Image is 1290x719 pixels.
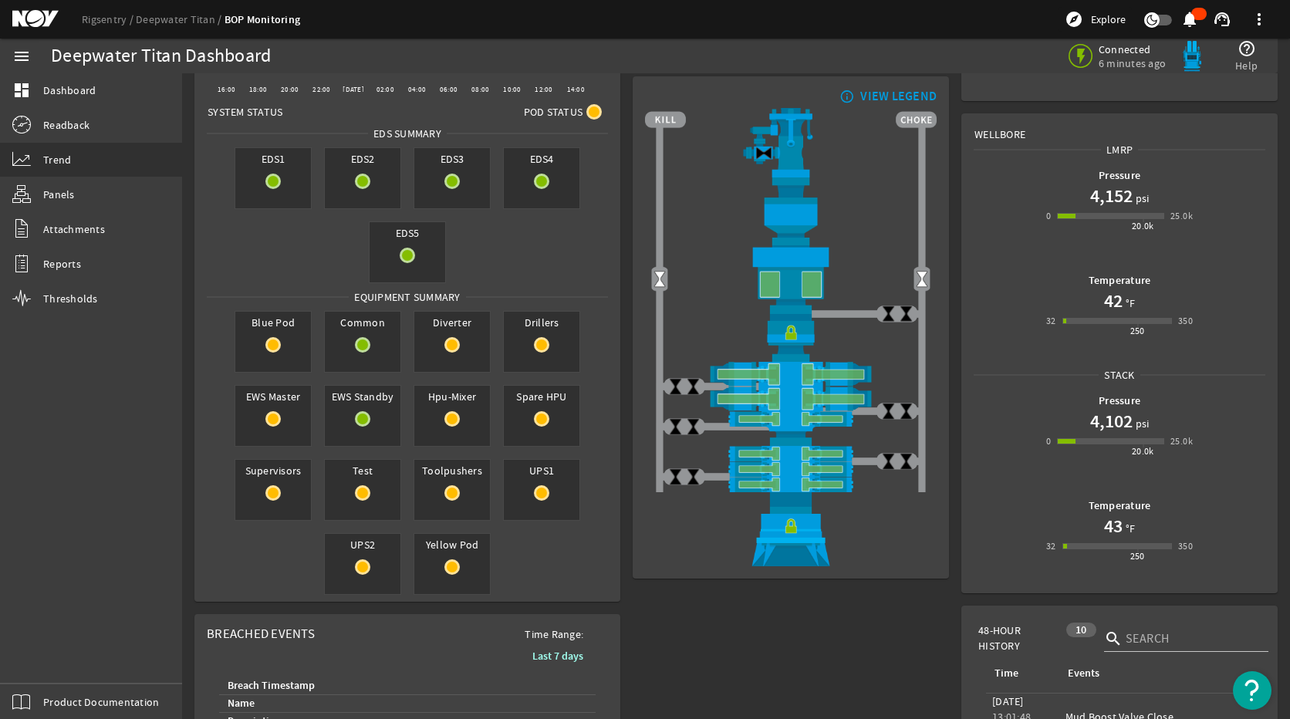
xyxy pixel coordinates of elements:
img: PipeRamOpen.png [645,411,937,427]
text: [DATE] [343,85,364,94]
span: Help [1235,58,1258,73]
text: 22:00 [312,85,330,94]
span: EDS2 [325,148,400,170]
div: Breach Timestamp [228,677,315,694]
span: 48-Hour History [978,623,1059,653]
div: 250 [1130,549,1145,564]
div: Wellbore [962,114,1277,142]
img: ValveClose.png [684,468,702,486]
button: more_vert [1241,1,1278,38]
mat-icon: support_agent [1213,10,1231,29]
img: Valve2Open.png [913,270,931,288]
b: Last 7 days [532,649,583,663]
span: Connected [1099,42,1166,56]
span: EDS4 [504,148,579,170]
img: RiserConnectorLock.png [645,314,937,362]
span: EDS5 [370,222,445,244]
b: Pressure [1099,168,1140,183]
mat-icon: notifications [1180,10,1199,29]
div: 20.0k [1132,218,1154,234]
div: Name [225,695,583,712]
span: Spare HPU [504,386,579,407]
a: BOP Monitoring [225,12,301,27]
img: Bluepod.svg [1177,41,1207,72]
span: Dashboard [43,83,96,98]
div: 20.0k [1132,444,1154,459]
span: Stack [1099,367,1140,383]
img: RiserAdapter.png [645,108,937,177]
text: 10:00 [503,85,521,94]
span: EDS SUMMARY [368,126,447,141]
text: 04:00 [408,85,426,94]
span: EDS1 [235,148,311,170]
span: Panels [43,187,75,202]
img: ValveClose.png [897,403,915,420]
div: Breach Timestamp [225,677,583,694]
input: Search [1126,630,1256,648]
img: ShearRamOpen.png [645,362,937,387]
a: Rigsentry [82,12,136,26]
div: Time [992,665,1047,682]
span: °F [1123,295,1136,311]
span: EWS Standby [325,386,400,407]
mat-icon: dashboard [12,81,31,100]
img: ValveClose.png [684,418,702,436]
span: Drillers [504,312,579,333]
b: Temperature [1089,273,1151,288]
text: 08:00 [471,85,489,94]
i: search [1104,630,1123,648]
img: ValveClose.png [880,305,897,322]
div: Deepwater Titan Dashboard [51,49,271,64]
a: Deepwater Titan [136,12,225,26]
img: WellheadConnectorLock.png [645,492,937,566]
span: Equipment Summary [349,289,465,305]
div: 10 [1066,623,1096,637]
text: 16:00 [218,85,235,94]
span: UPS2 [325,534,400,555]
span: LMRP [1101,142,1138,157]
text: 14:00 [567,85,585,94]
div: 32 [1046,538,1056,554]
text: 02:00 [377,85,394,94]
h1: 43 [1104,514,1123,538]
span: Explore [1091,12,1126,27]
div: 32 [1046,313,1056,329]
span: Reports [43,256,81,272]
div: 250 [1130,323,1145,339]
div: 0 [1046,434,1051,449]
b: Temperature [1089,498,1151,513]
img: BopBodyShearBottom.png [645,427,937,446]
img: ValveClose.png [684,378,702,396]
span: EDS3 [414,148,490,170]
span: 6 minutes ago [1099,56,1166,70]
img: Valve2Close.png [755,144,773,162]
span: Readback [43,117,89,133]
img: ValveClose.png [880,453,897,471]
b: Pressure [1099,393,1140,408]
div: 25.0k [1170,208,1193,224]
div: Name [228,695,255,712]
text: 12:00 [535,85,552,94]
div: 350 [1178,538,1193,554]
span: Attachments [43,221,105,237]
span: Diverter [414,312,490,333]
img: ValveClose.png [897,305,915,322]
legacy-datetime-component: [DATE] [992,694,1024,708]
h1: 4,152 [1090,184,1133,208]
span: Test [325,460,400,481]
img: ValveClose.png [667,378,684,396]
div: 350 [1178,313,1193,329]
div: 25.0k [1170,434,1193,449]
span: °F [1123,521,1136,536]
text: 20:00 [281,85,299,94]
div: VIEW LEGEND [860,89,937,104]
img: UpperAnnularOpen.png [645,245,937,314]
span: psi [1133,416,1150,431]
div: 0 [1046,208,1051,224]
span: Yellow Pod [414,534,490,555]
img: ValveClose.png [667,418,684,436]
div: Events [1065,665,1241,682]
text: 06:00 [440,85,458,94]
span: Supervisors [235,460,311,481]
img: PipeRamOpen.png [645,461,937,477]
